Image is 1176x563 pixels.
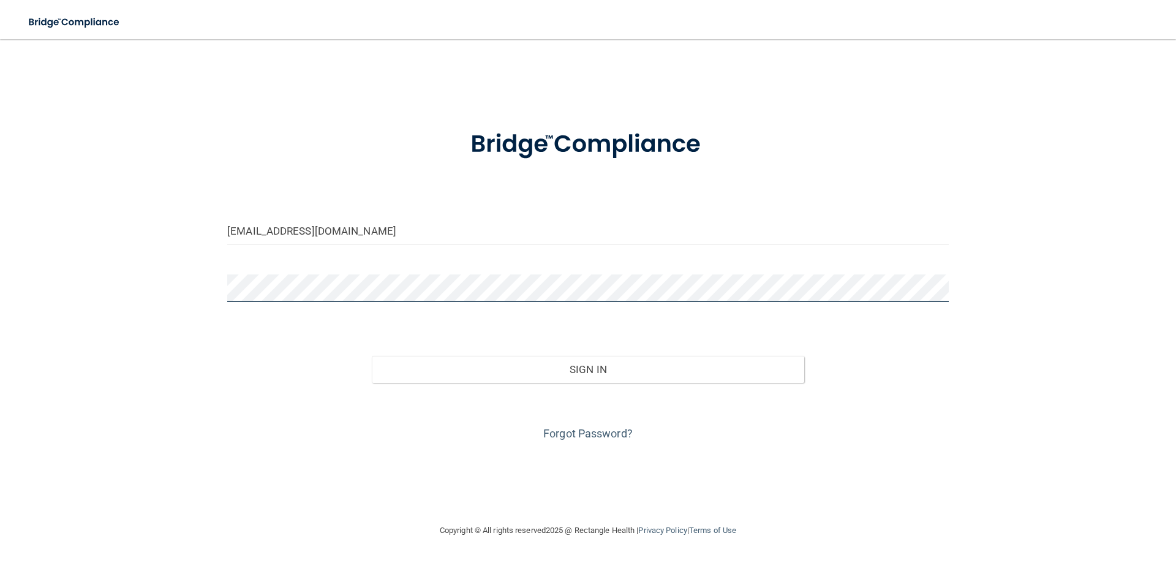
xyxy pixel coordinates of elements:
[372,356,805,383] button: Sign In
[18,10,131,35] img: bridge_compliance_login_screen.278c3ca4.svg
[445,113,731,176] img: bridge_compliance_login_screen.278c3ca4.svg
[543,427,633,440] a: Forgot Password?
[227,217,949,244] input: Email
[638,526,687,535] a: Privacy Policy
[364,511,812,550] div: Copyright © All rights reserved 2025 @ Rectangle Health | |
[689,526,736,535] a: Terms of Use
